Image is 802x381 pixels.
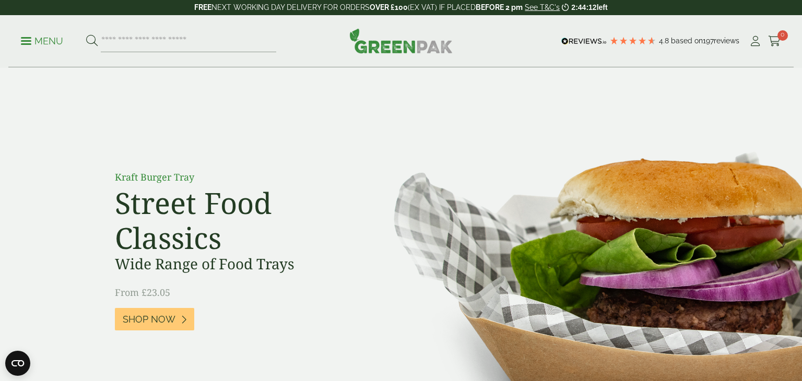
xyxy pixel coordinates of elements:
[115,308,194,330] a: Shop Now
[115,255,350,273] h3: Wide Range of Food Trays
[194,3,211,11] strong: FREE
[749,36,762,46] i: My Account
[115,185,350,255] h2: Street Food Classics
[115,286,170,299] span: From £23.05
[714,37,739,45] span: reviews
[21,35,63,45] a: Menu
[123,314,175,325] span: Shop Now
[777,30,788,41] span: 0
[476,3,523,11] strong: BEFORE 2 pm
[21,35,63,47] p: Menu
[571,3,596,11] span: 2:44:12
[597,3,608,11] span: left
[703,37,714,45] span: 197
[768,33,781,49] a: 0
[525,3,560,11] a: See T&C's
[671,37,703,45] span: Based on
[349,28,453,53] img: GreenPak Supplies
[768,36,781,46] i: Cart
[659,37,671,45] span: 4.8
[609,36,656,45] div: 4.79 Stars
[115,170,350,184] p: Kraft Burger Tray
[561,38,607,45] img: REVIEWS.io
[370,3,408,11] strong: OVER £100
[5,351,30,376] button: Open CMP widget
